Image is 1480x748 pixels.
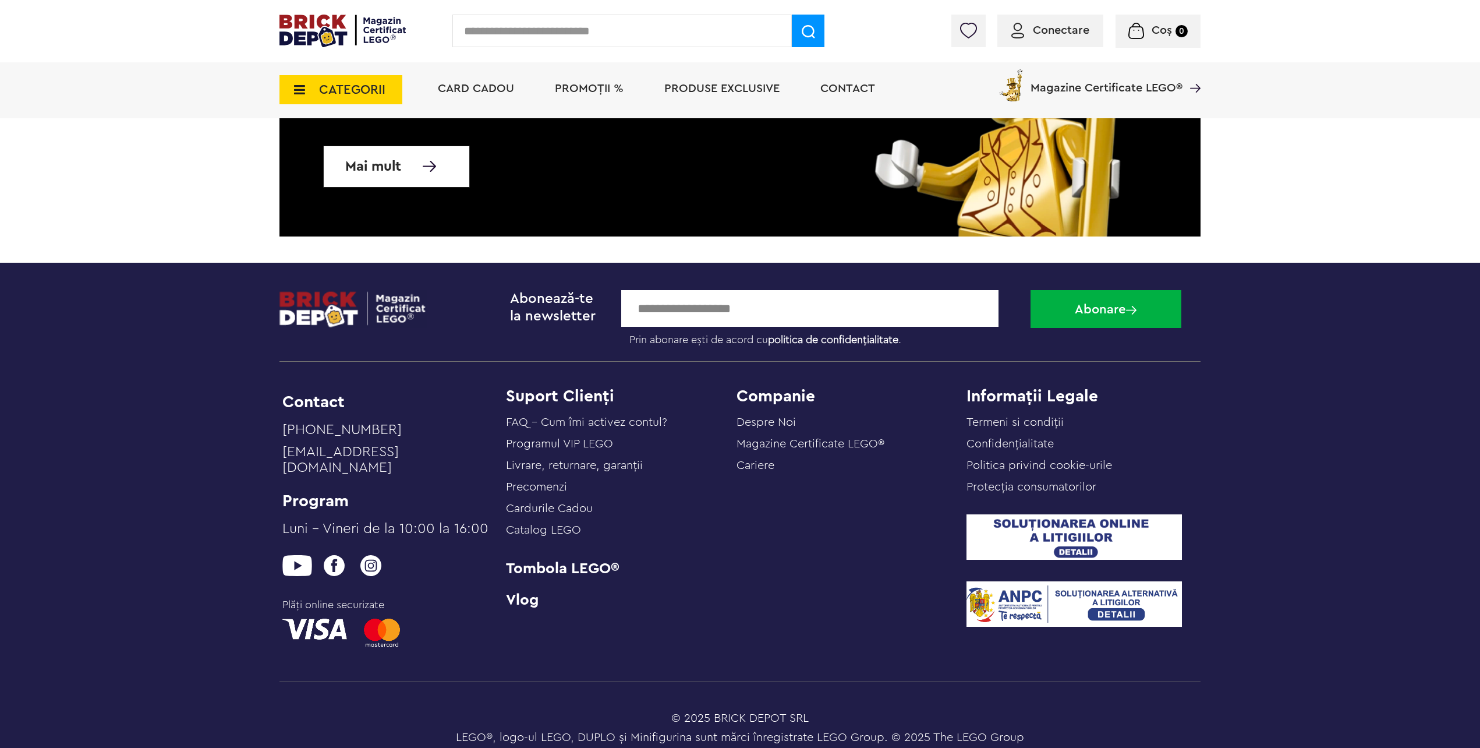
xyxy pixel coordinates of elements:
[282,597,481,613] span: Plăți online securizate
[966,514,1182,560] img: SOL
[737,417,796,428] a: Despre Noi
[966,481,1096,493] a: Protecţia consumatorilor
[1031,67,1182,94] span: Magazine Certificate LEGO®
[506,460,643,471] a: Livrare, returnare, garanţii
[438,83,514,94] a: Card Cadou
[737,460,774,471] a: Cariere
[621,327,1022,347] label: Prin abonare ești de acord cu .
[279,290,427,328] img: footerlogo
[1175,25,1188,37] small: 0
[345,161,401,172] span: Mai mult
[506,524,581,536] a: Catalog LEGO
[820,83,875,94] a: Contact
[423,161,436,172] img: Mai multe informatii
[555,83,624,94] a: PROMOȚII %
[282,444,491,482] a: [EMAIL_ADDRESS][DOMAIN_NAME]
[506,388,737,404] h4: Suport Clienți
[1152,24,1172,36] span: Coș
[966,581,1182,627] img: ANPC
[737,388,967,404] h4: Companie
[319,555,349,576] img: facebook
[966,460,1112,471] a: Politica privind cookie-urile
[506,417,667,428] a: FAQ - Cum îmi activez contul?
[282,493,491,509] li: Program
[1182,67,1201,79] a: Magazine Certificate LEGO®
[364,619,400,647] img: mastercard
[1011,24,1089,36] a: Conectare
[282,555,312,576] img: youtube
[966,438,1054,450] a: Confidențialitate
[282,394,491,410] li: Contact
[356,555,385,576] img: instagram
[506,561,737,577] a: Tombola LEGO®
[1033,24,1089,36] span: Conectare
[966,388,1197,404] h4: Informații Legale
[1126,306,1136,315] img: Abonare
[282,619,347,640] img: visa
[323,146,470,188] a: Mai mult
[279,710,1201,727] div: © 2025 BRICK DEPOT SRL
[506,594,737,606] a: Vlog
[768,334,898,345] a: politica de confidențialitate
[282,422,491,444] a: [PHONE_NUMBER]
[282,521,491,544] a: Luni – Vineri de la 10:00 la 16:00
[737,438,884,450] a: Magazine Certificate LEGO®
[966,417,1064,428] a: Termeni si condiții
[319,83,385,96] span: CATEGORII
[506,481,567,493] a: Precomenzi
[664,83,780,94] a: Produse exclusive
[506,503,593,514] a: Cardurile Cadou
[506,438,613,450] a: Programul VIP LEGO
[1031,290,1181,328] button: Abonare
[510,292,596,323] span: Abonează-te la newsletter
